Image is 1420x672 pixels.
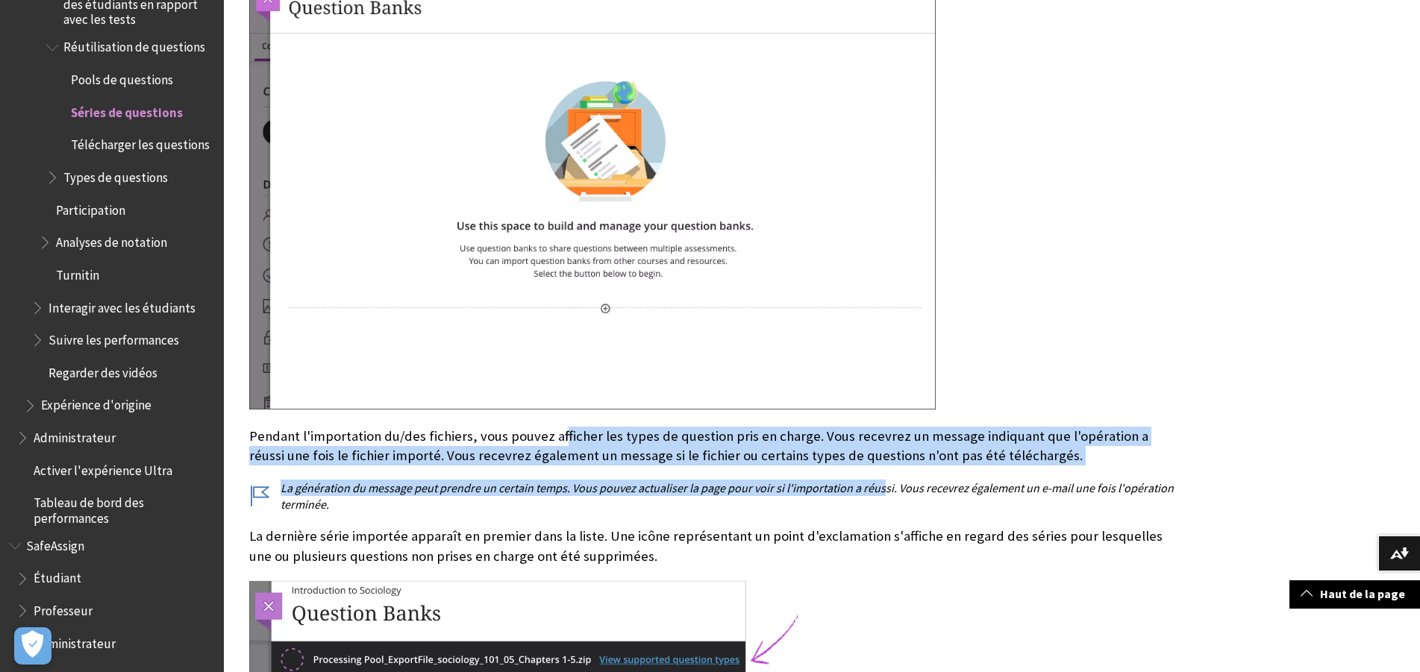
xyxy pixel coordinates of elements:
span: Regarder des vidéos [49,360,157,380]
span: Pools de questions [71,67,173,87]
span: Administrateur [34,425,116,445]
span: Séries de questions [71,100,183,120]
p: La génération du message peut prendre un certain temps. Vous pouvez actualiser la page pour voir ... [249,480,1175,513]
span: Télécharger les questions [71,133,210,153]
button: Ouvrir le centre de préférences [14,627,51,665]
span: Réutilisation de questions [63,35,205,55]
span: Expérience d'origine [41,393,151,413]
span: Interagir avec les étudiants [49,295,196,315]
p: La dernière série importée apparaît en premier dans la liste. Une icône représentant un point d'e... [249,527,1175,565]
span: Administrateur [34,631,116,651]
a: Haut de la page [1289,580,1420,608]
span: Activer l'expérience Ultra [34,458,172,478]
span: Types de questions [63,165,168,185]
span: Turnitin [56,263,99,283]
p: Pendant l'importation du/des fichiers, vous pouvez afficher les types de question pris en charge.... [249,427,1175,465]
nav: Book outline for Blackboard SafeAssign [9,533,215,656]
span: SafeAssign [26,533,84,553]
span: Suivre les performances [49,327,179,348]
span: Professeur [34,598,93,618]
span: Participation [56,198,125,218]
span: Étudiant [34,566,81,586]
span: Analyses de notation [56,230,167,250]
span: Tableau de bord des performances [34,491,213,526]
